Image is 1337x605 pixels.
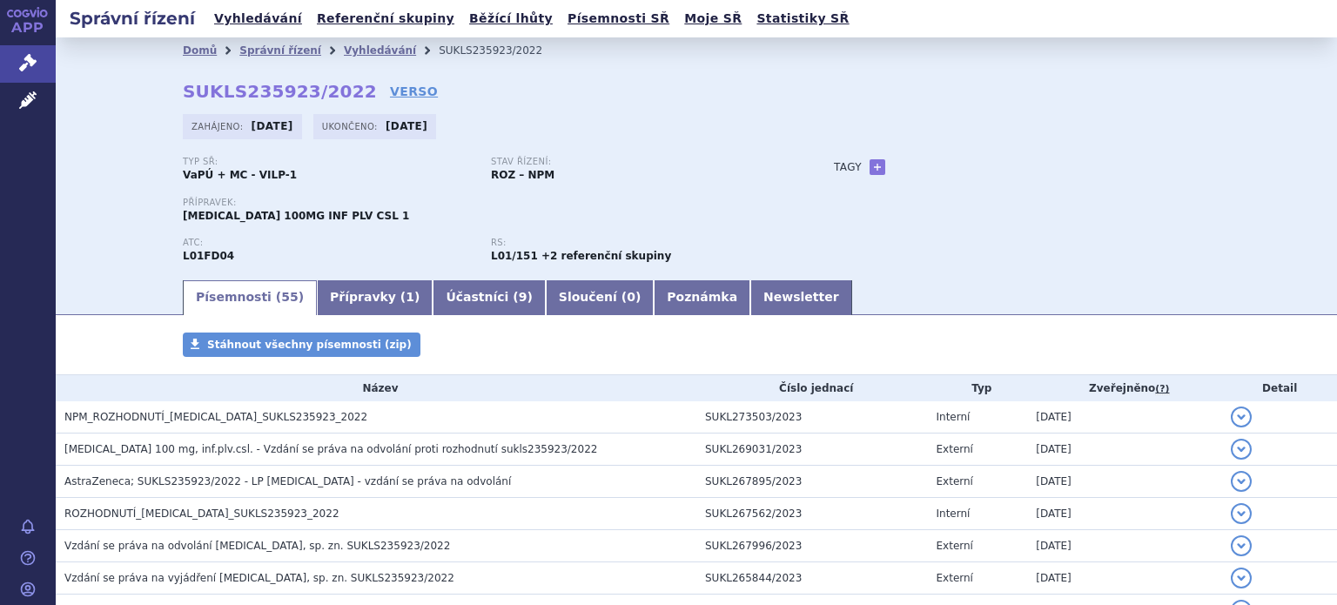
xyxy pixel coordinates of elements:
span: 9 [519,290,527,304]
td: [DATE] [1027,401,1222,434]
a: Statistiky SŘ [751,7,854,30]
button: detail [1231,503,1252,524]
span: AstraZeneca; SUKLS235923/2022 - LP ENHERTU - vzdání se práva na odvolání [64,475,511,487]
a: Domů [183,44,217,57]
a: Poznámka [654,280,750,315]
td: SUKL269031/2023 [696,434,928,466]
td: [DATE] [1027,466,1222,498]
span: Interní [937,411,971,423]
a: Písemnosti (55) [183,280,317,315]
td: SUKL267996/2023 [696,530,928,562]
strong: TRASTUZUMAB DERUXTEKAN [183,250,234,262]
p: ATC: [183,238,474,248]
span: 1 [406,290,414,304]
strong: trastuzumab deruxtekan [491,250,538,262]
a: Vyhledávání [209,7,307,30]
span: Externí [937,572,973,584]
span: Zahájeno: [191,119,246,133]
abbr: (?) [1155,383,1169,395]
span: Stáhnout všechny písemnosti (zip) [207,339,412,351]
span: [MEDICAL_DATA] 100MG INF PLV CSL 1 [183,210,409,222]
button: detail [1231,471,1252,492]
th: Zveřejněno [1027,375,1222,401]
h2: Správní řízení [56,6,209,30]
a: Běžící lhůty [464,7,558,30]
span: Interní [937,508,971,520]
span: Vzdání se práva na odvolání ENHERTU, sp. zn. SUKLS235923/2022 [64,540,450,552]
strong: SUKLS235923/2022 [183,81,377,102]
p: Stav řízení: [491,157,782,167]
td: [DATE] [1027,530,1222,562]
h3: Tagy [834,157,862,178]
th: Detail [1222,375,1337,401]
strong: ROZ – NPM [491,169,554,181]
th: Číslo jednací [696,375,928,401]
td: SUKL265844/2023 [696,562,928,595]
a: Přípravky (1) [317,280,433,315]
span: Vzdání se práva na vyjádření ENHERTU, sp. zn. SUKLS235923/2022 [64,572,454,584]
a: Moje SŘ [679,7,747,30]
a: VERSO [390,83,438,100]
button: detail [1231,535,1252,556]
span: Externí [937,475,973,487]
span: 0 [627,290,635,304]
span: NPM_ROZHODNUTÍ_ENHERTU_SUKLS235923_2022 [64,411,367,423]
a: Referenční skupiny [312,7,460,30]
span: Ukončeno: [322,119,381,133]
td: [DATE] [1027,434,1222,466]
td: SUKL267562/2023 [696,498,928,530]
a: Písemnosti SŘ [562,7,675,30]
a: Sloučení (0) [546,280,654,315]
button: detail [1231,568,1252,588]
th: Název [56,375,696,401]
th: Typ [928,375,1028,401]
a: Stáhnout všechny písemnosti (zip) [183,333,420,357]
strong: VaPÚ + MC - VILP-1 [183,169,297,181]
li: SUKLS235923/2022 [439,37,565,64]
strong: [DATE] [252,120,293,132]
span: Enhertu 100 mg, inf.plv.csl. - Vzdání se práva na odvolání proti rozhodnutí sukls235923/2022 [64,443,597,455]
strong: [DATE] [386,120,427,132]
td: SUKL273503/2023 [696,401,928,434]
button: detail [1231,407,1252,427]
td: [DATE] [1027,562,1222,595]
a: Vyhledávání [344,44,416,57]
strong: +2 referenční skupiny [541,250,671,262]
button: detail [1231,439,1252,460]
p: RS: [491,238,782,248]
td: SUKL267895/2023 [696,466,928,498]
a: Newsletter [750,280,852,315]
a: + [870,159,885,175]
span: 55 [281,290,298,304]
span: ROZHODNUTÍ_ENHERTU_SUKLS235923_2022 [64,508,339,520]
span: Externí [937,540,973,552]
a: Účastníci (9) [433,280,545,315]
p: Přípravek: [183,198,799,208]
span: Externí [937,443,973,455]
td: [DATE] [1027,498,1222,530]
p: Typ SŘ: [183,157,474,167]
a: Správní řízení [239,44,321,57]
